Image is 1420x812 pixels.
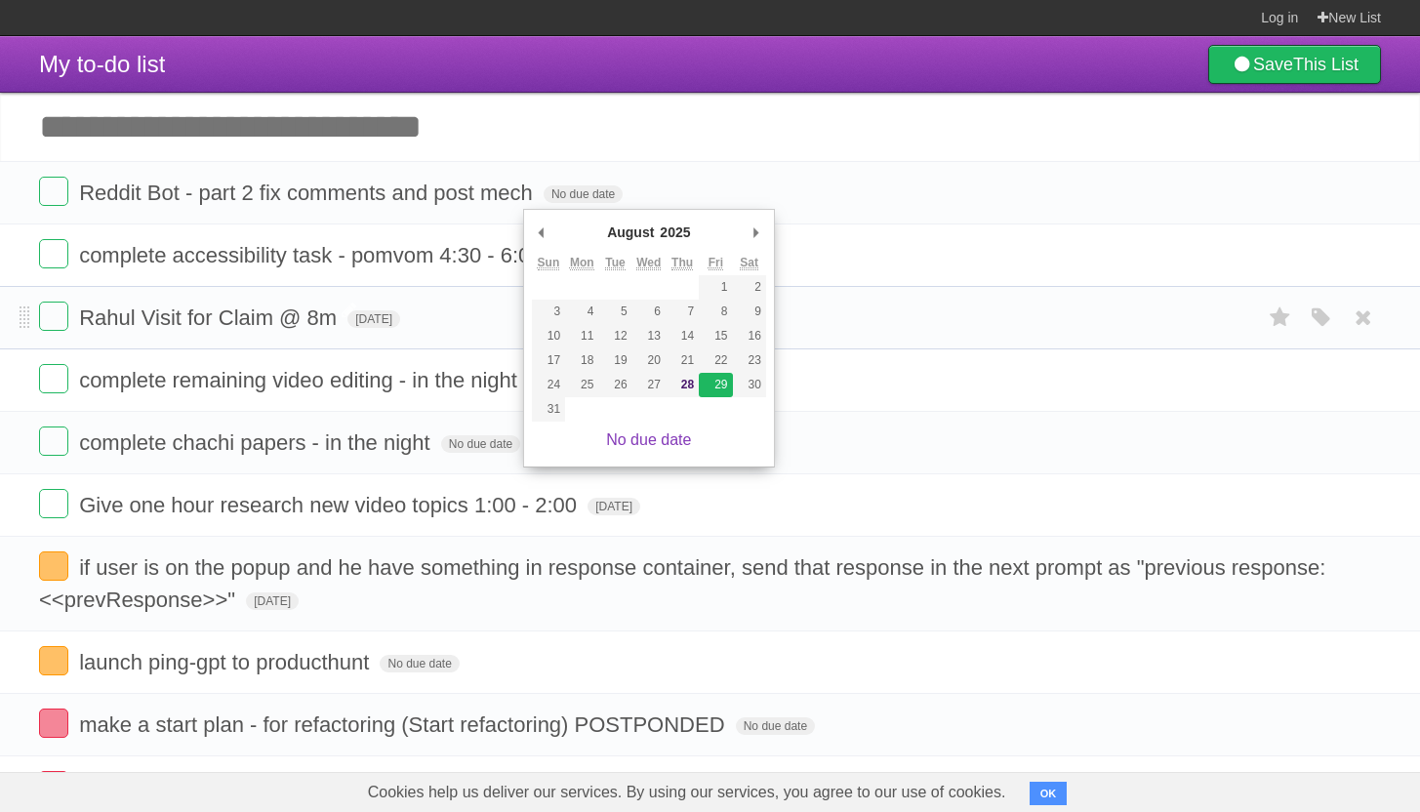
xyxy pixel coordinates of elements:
button: 14 [666,324,699,348]
span: complete chachi papers - in the night [79,430,435,455]
button: 11 [565,324,598,348]
button: 24 [532,373,565,397]
button: 1 [699,275,732,300]
abbr: Tuesday [605,256,625,270]
abbr: Wednesday [636,256,661,270]
span: Rahul Visit for Claim @ 8m [79,305,342,330]
span: Reddit Bot - part 2 fix comments and post mech [79,181,538,205]
button: 7 [666,300,699,324]
abbr: Thursday [671,256,693,270]
button: 12 [598,324,631,348]
button: 13 [632,324,666,348]
button: 3 [532,300,565,324]
button: 17 [532,348,565,373]
button: 25 [565,373,598,397]
span: No due date [736,717,815,735]
label: Done [39,646,68,675]
button: 29 [699,373,732,397]
label: Done [39,771,68,800]
abbr: Friday [709,256,723,270]
button: 6 [632,300,666,324]
div: 2025 [657,218,693,247]
span: if user is on the popup and he have something in response container, send that response in the ne... [39,555,1325,612]
button: Previous Month [532,218,551,247]
span: make a start plan - for refactoring (Start refactoring) POSTPONDED [79,712,729,737]
button: 27 [632,373,666,397]
span: No due date [544,185,623,203]
button: 16 [733,324,766,348]
span: No due date [380,655,459,672]
label: Done [39,302,68,331]
a: No due date [606,431,691,448]
button: 2 [733,275,766,300]
button: 4 [565,300,598,324]
span: Give one hour research new video topics 1:00 - 2:00 [79,493,582,517]
label: Star task [1262,302,1299,334]
span: complete remaining video editing - in the night [79,368,522,392]
button: 28 [666,373,699,397]
button: 15 [699,324,732,348]
label: Done [39,709,68,738]
button: 26 [598,373,631,397]
span: Cookies help us deliver our services. By using our services, you agree to our use of cookies. [348,773,1026,812]
abbr: Monday [570,256,594,270]
span: complete accessibility task - pomvom 4:30 - 6:00 [79,243,547,267]
label: Done [39,364,68,393]
button: Next Month [747,218,766,247]
button: 5 [598,300,631,324]
abbr: Sunday [538,256,560,270]
label: Done [39,426,68,456]
span: My to-do list [39,51,165,77]
b: This List [1293,55,1359,74]
button: 22 [699,348,732,373]
div: August [604,218,657,247]
button: 31 [532,397,565,422]
button: 20 [632,348,666,373]
label: Done [39,551,68,581]
span: [DATE] [588,498,640,515]
button: 8 [699,300,732,324]
span: [DATE] [347,310,400,328]
button: 21 [666,348,699,373]
label: Done [39,489,68,518]
abbr: Saturday [740,256,758,270]
label: Done [39,239,68,268]
button: 9 [733,300,766,324]
span: launch ping-gpt to producthunt [79,650,374,674]
button: 19 [598,348,631,373]
button: OK [1030,782,1068,805]
button: 18 [565,348,598,373]
button: 10 [532,324,565,348]
span: No due date [441,435,520,453]
span: [DATE] [246,592,299,610]
button: 23 [733,348,766,373]
label: Done [39,177,68,206]
a: SaveThis List [1208,45,1381,84]
button: 30 [733,373,766,397]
